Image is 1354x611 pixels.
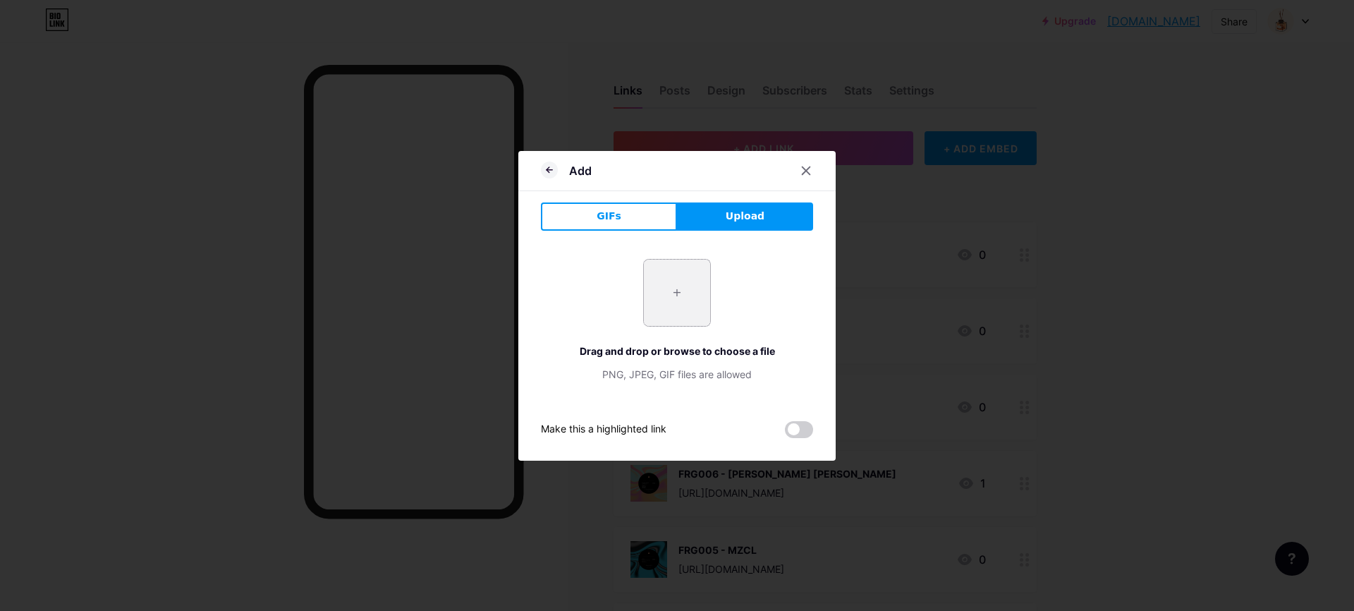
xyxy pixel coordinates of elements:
[541,344,813,358] div: Drag and drop or browse to choose a file
[541,202,677,231] button: GIFs
[726,209,764,224] span: Upload
[569,162,592,179] div: Add
[677,202,813,231] button: Upload
[597,209,621,224] span: GIFs
[541,421,666,438] div: Make this a highlighted link
[541,367,813,382] div: PNG, JPEG, GIF files are allowed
